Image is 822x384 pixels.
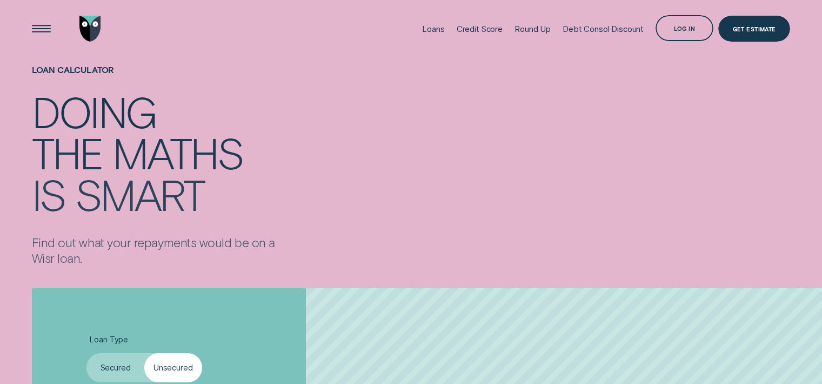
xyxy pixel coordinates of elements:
span: Loan Type [90,335,128,345]
button: Log in [656,15,713,41]
p: Find out what your repayments would be on a Wisr loan. [32,235,282,266]
div: Doing [32,91,156,131]
label: Secured [86,353,144,382]
a: Get Estimate [718,16,790,42]
div: maths [112,132,243,172]
div: Debt Consol Discount [563,24,644,34]
button: Open Menu [28,16,54,42]
label: Unsecured [144,353,202,382]
div: the [32,132,103,172]
img: Wisr [79,16,101,42]
h1: Loan Calculator [32,65,282,91]
h4: Doing the maths is smart [32,91,282,211]
div: Credit Score [457,24,503,34]
div: smart [75,174,204,214]
div: Round Up [514,24,551,34]
div: is [32,174,65,214]
div: Loans [422,24,444,34]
